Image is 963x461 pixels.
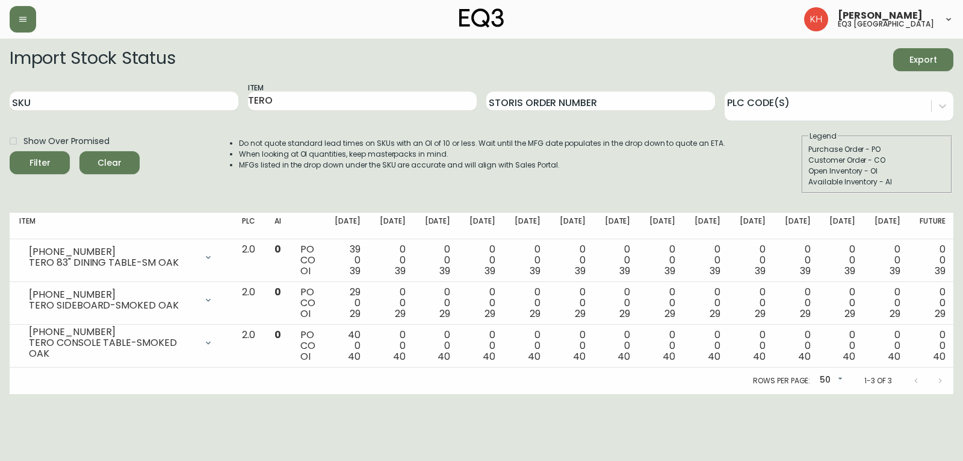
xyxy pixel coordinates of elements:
span: 40 [843,350,855,363]
div: 0 0 [560,287,586,319]
div: 0 0 [875,287,900,319]
span: 29 [890,307,900,321]
div: [PHONE_NUMBER] [29,289,196,300]
div: 0 0 [785,287,811,319]
span: 39 [619,264,630,278]
legend: Legend [808,131,838,142]
div: 0 0 [469,287,495,319]
p: 1-3 of 3 [864,375,892,386]
td: 2.0 [232,325,265,368]
span: 0 [274,285,281,299]
span: OI [300,350,311,363]
span: 0 [274,328,281,342]
p: Rows per page: [753,375,810,386]
span: OI [300,264,311,278]
span: 39 [755,264,766,278]
div: 0 0 [695,244,720,277]
div: 0 0 [695,287,720,319]
th: PLC [232,213,265,239]
th: [DATE] [370,213,415,239]
h2: Import Stock Status [10,48,175,71]
div: [PHONE_NUMBER] [29,327,196,337]
div: 0 0 [380,287,406,319]
div: 0 0 [920,287,946,319]
div: [PHONE_NUMBER]TERO CONSOLE TABLE-SMOKED OAK [19,330,223,356]
td: 2.0 [232,239,265,282]
li: MFGs listed in the drop down under the SKU are accurate and will align with Sales Portal. [239,160,725,171]
span: 39 [935,264,946,278]
li: Do not quote standard lead times on SKUs with an OI of 10 or less. Wait until the MFG date popula... [239,138,725,149]
span: 29 [664,307,675,321]
li: When looking at OI quantities, keep masterpacks in mind. [239,149,725,160]
div: 0 0 [425,330,451,362]
span: 29 [439,307,450,321]
div: 0 0 [649,287,675,319]
th: [DATE] [595,213,640,239]
th: Future [910,213,955,239]
span: Clear [89,155,130,171]
span: Export [903,52,944,67]
span: 29 [395,307,406,321]
span: 40 [708,350,720,363]
div: 0 0 [649,330,675,362]
div: 0 0 [785,330,811,362]
span: [PERSON_NAME] [838,11,923,20]
div: 0 0 [425,287,451,319]
div: 50 [815,371,845,390]
th: [DATE] [730,213,775,239]
span: 40 [348,350,361,363]
div: 0 0 [695,330,720,362]
div: 0 0 [380,330,406,362]
div: Available Inventory - AI [808,177,946,187]
span: 40 [618,350,630,363]
span: 40 [483,350,495,363]
span: 40 [573,350,586,363]
span: 39 [664,264,675,278]
div: [PHONE_NUMBER]TERO 83" DINING TABLE-SM OAK [19,244,223,271]
span: 29 [619,307,630,321]
th: [DATE] [325,213,370,239]
span: 29 [935,307,946,321]
div: 0 0 [829,244,855,277]
span: 29 [844,307,855,321]
div: 0 0 [469,330,495,362]
th: [DATE] [415,213,460,239]
span: 39 [575,264,586,278]
span: 29 [575,307,586,321]
td: 2.0 [232,282,265,325]
div: 29 0 [335,287,361,319]
div: 0 0 [740,244,766,277]
span: 39 [395,264,406,278]
span: 29 [530,307,540,321]
th: Item [10,213,232,239]
div: 0 0 [605,244,631,277]
div: 0 0 [649,244,675,277]
div: 0 0 [740,287,766,319]
th: [DATE] [775,213,820,239]
span: 0 [274,242,281,256]
th: AI [265,213,291,239]
span: 40 [438,350,450,363]
div: 0 0 [829,287,855,319]
div: PO CO [300,244,315,277]
div: 0 0 [425,244,451,277]
span: 29 [485,307,495,321]
div: [PHONE_NUMBER] [29,246,196,257]
span: 40 [393,350,406,363]
th: [DATE] [640,213,685,239]
span: 39 [530,264,540,278]
h5: eq3 [GEOGRAPHIC_DATA] [838,20,934,28]
div: 0 0 [920,244,946,277]
div: Purchase Order - PO [808,144,946,155]
button: Clear [79,151,140,174]
div: [PHONE_NUMBER]TERO SIDEBOARD-SMOKED OAK [19,287,223,313]
div: PO CO [300,287,315,319]
div: TERO SIDEBOARD-SMOKED OAK [29,300,196,311]
span: 29 [755,307,766,321]
span: 29 [710,307,720,321]
div: TERO 83" DINING TABLE-SM OAK [29,257,196,268]
button: Filter [10,151,70,174]
div: 0 0 [829,330,855,362]
span: 40 [933,350,946,363]
div: 0 0 [875,330,900,362]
